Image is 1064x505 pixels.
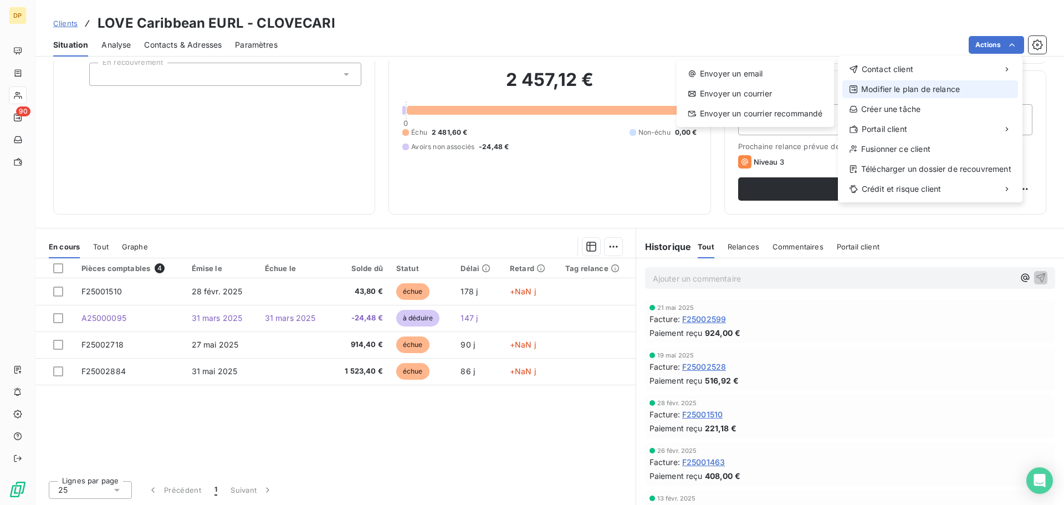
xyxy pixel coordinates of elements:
div: Envoyer un courrier recommandé [681,105,830,123]
span: Crédit et risque client [862,183,941,195]
div: Créer une tâche [842,100,1018,118]
div: Envoyer un email [681,65,830,83]
div: Fusionner ce client [842,140,1018,158]
span: Portail client [862,124,907,135]
span: Contact client [862,64,913,75]
div: Actions [838,56,1022,202]
div: Envoyer un courrier [681,85,830,103]
div: Modifier le plan de relance [842,80,1018,98]
div: Télécharger un dossier de recouvrement [842,160,1018,178]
